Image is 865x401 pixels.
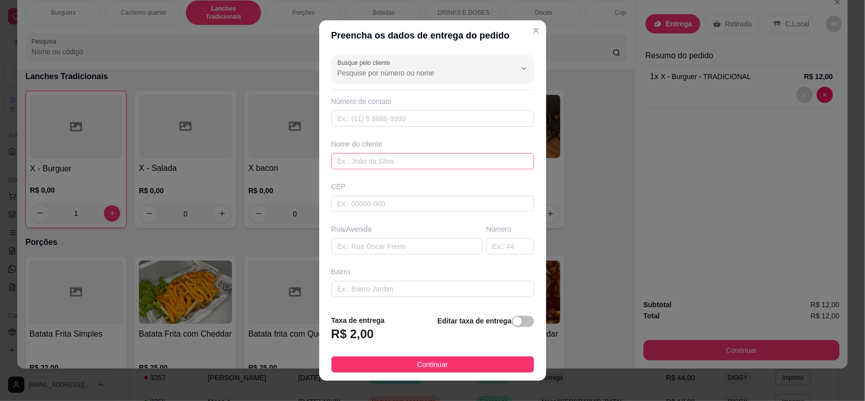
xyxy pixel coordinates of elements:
input: Busque pelo cliente [337,68,500,78]
div: Nome do cliente [331,139,534,149]
div: Bairro [331,267,534,277]
h3: R$ 2,00 [331,326,374,342]
input: Ex.: Bairro Jardim [331,281,534,297]
div: Número [486,224,534,234]
input: Ex.: João da Silva [331,153,534,169]
header: Preencha os dados de entrega do pedido [319,20,546,51]
button: Continuar [331,356,534,373]
strong: Editar taxa de entrega [437,317,511,325]
span: Continuar [417,359,448,370]
input: Ex.: 44 [486,238,534,254]
input: Ex.: Rua Oscar Freire [331,238,482,254]
button: Close [528,22,544,39]
div: Rua/Avenida [331,224,482,234]
button: Show suggestions [516,60,532,77]
input: Ex.: 00000-000 [331,196,534,212]
strong: Taxa de entrega [331,316,385,324]
div: Número de contato [331,96,534,106]
input: Ex.: (11) 9 8888-9999 [331,111,534,127]
div: CEP [331,181,534,192]
label: Busque pelo cliente [337,58,394,67]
